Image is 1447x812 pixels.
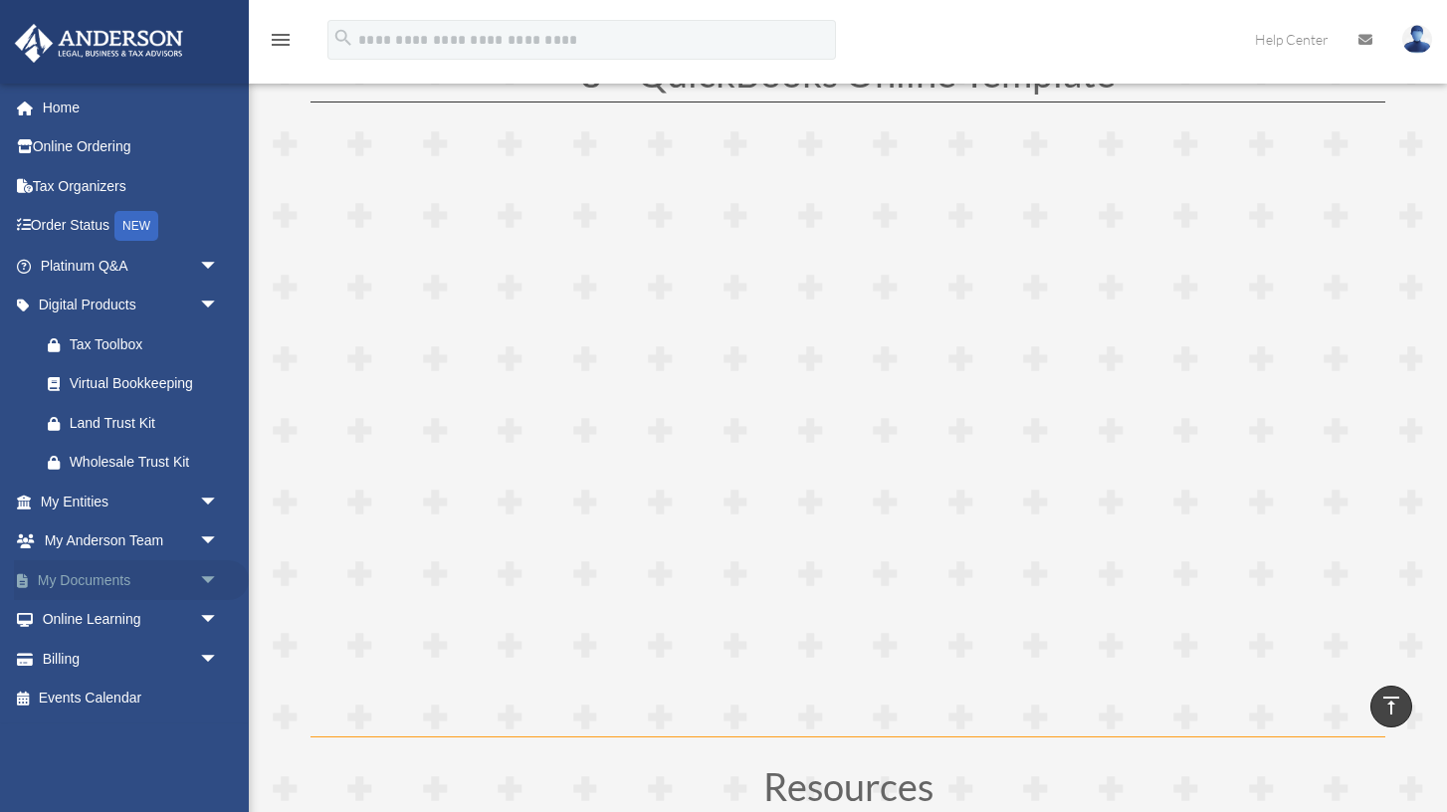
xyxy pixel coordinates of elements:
div: Land Trust Kit [70,411,224,436]
div: Tax Toolbox [70,332,224,357]
i: vertical_align_top [1379,694,1403,717]
a: My Anderson Teamarrow_drop_down [14,521,249,561]
div: NEW [114,211,158,241]
span: arrow_drop_down [199,560,239,601]
a: Events Calendar [14,679,249,718]
a: Home [14,88,249,127]
span: arrow_drop_down [199,600,239,641]
a: Tax Organizers [14,166,249,206]
a: Order StatusNEW [14,206,249,247]
span: arrow_drop_down [199,639,239,680]
img: User Pic [1402,25,1432,54]
a: Online Learningarrow_drop_down [14,600,249,640]
a: Tax Toolbox [28,324,249,364]
div: Virtual Bookkeeping [70,371,214,396]
span: arrow_drop_down [199,286,239,326]
a: vertical_align_top [1370,686,1412,727]
a: Virtual Bookkeeping [28,364,239,404]
iframe: Video 8 - QuickBooks Online Template [310,132,1385,737]
a: My Entitiesarrow_drop_down [14,482,249,521]
span: arrow_drop_down [199,482,239,522]
a: Wholesale Trust Kit [28,443,249,483]
span: arrow_drop_down [199,521,239,562]
a: Digital Productsarrow_drop_down [14,286,249,325]
a: Platinum Q&Aarrow_drop_down [14,246,249,286]
a: Land Trust Kit [28,403,249,443]
i: menu [269,28,293,52]
a: Billingarrow_drop_down [14,639,249,679]
img: Anderson Advisors Platinum Portal [9,24,189,63]
a: Online Ordering [14,127,249,167]
div: Wholesale Trust Kit [70,450,224,475]
a: My Documentsarrow_drop_down [14,560,249,600]
i: search [332,27,354,49]
span: arrow_drop_down [199,246,239,287]
a: menu [269,35,293,52]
